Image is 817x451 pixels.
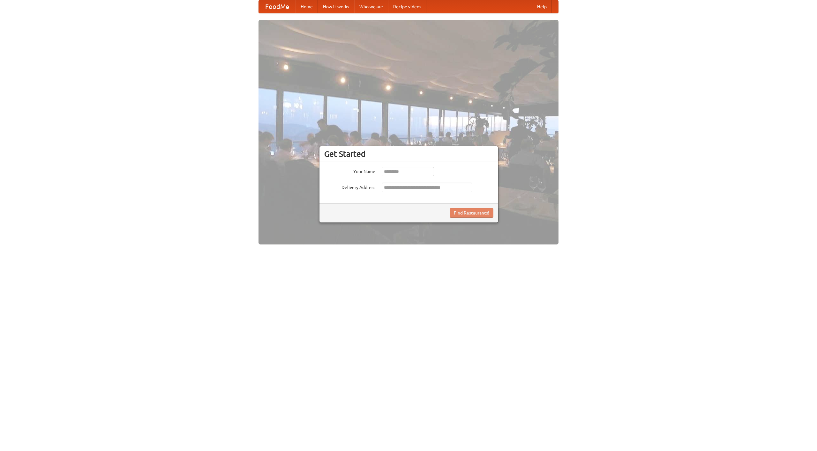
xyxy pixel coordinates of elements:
button: Find Restaurants! [450,208,493,218]
a: FoodMe [259,0,296,13]
a: Who we are [354,0,388,13]
a: Help [532,0,552,13]
a: How it works [318,0,354,13]
a: Home [296,0,318,13]
label: Delivery Address [324,183,375,191]
h3: Get Started [324,149,493,159]
a: Recipe videos [388,0,426,13]
label: Your Name [324,167,375,175]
